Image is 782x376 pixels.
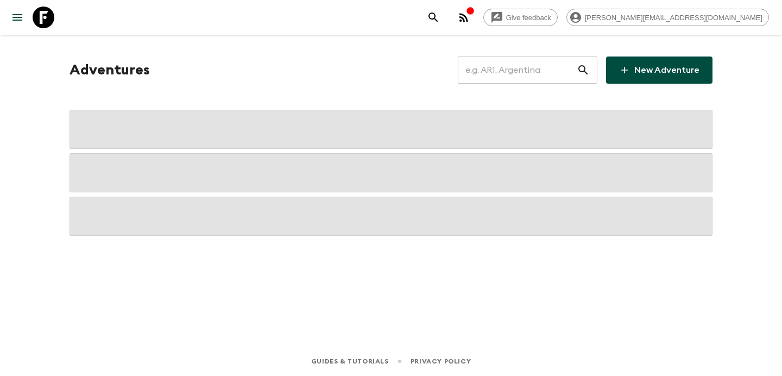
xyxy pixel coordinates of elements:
button: menu [7,7,28,28]
a: Privacy Policy [411,355,471,367]
button: search adventures [422,7,444,28]
a: Guides & Tutorials [311,355,389,367]
span: Give feedback [500,14,557,22]
h1: Adventures [70,59,150,81]
input: e.g. AR1, Argentina [458,55,577,85]
div: [PERSON_NAME][EMAIL_ADDRESS][DOMAIN_NAME] [566,9,769,26]
a: New Adventure [606,57,712,84]
a: Give feedback [483,9,558,26]
span: [PERSON_NAME][EMAIL_ADDRESS][DOMAIN_NAME] [579,14,768,22]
